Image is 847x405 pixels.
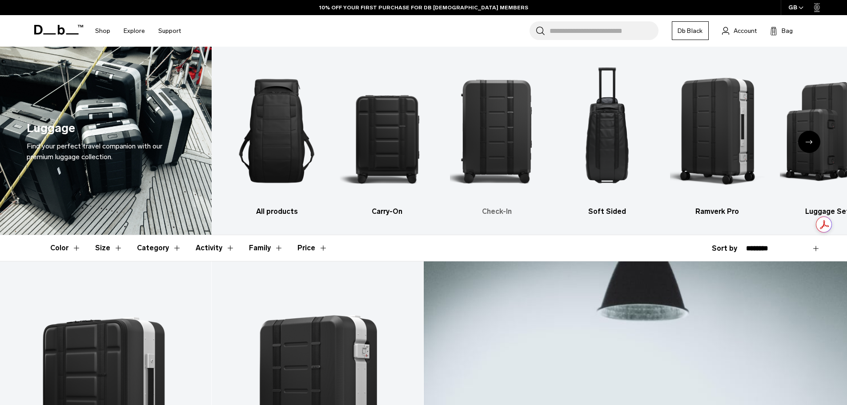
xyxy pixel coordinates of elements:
[670,60,765,217] a: Db Ramverk Pro
[770,25,793,36] button: Bag
[95,235,123,261] button: Toggle Filter
[196,235,235,261] button: Toggle Filter
[560,60,654,217] li: 4 / 6
[340,60,434,217] li: 2 / 6
[722,25,757,36] a: Account
[229,60,324,217] li: 1 / 6
[340,206,434,217] h3: Carry-On
[319,4,528,12] a: 10% OFF YOUR FIRST PURCHASE FOR DB [DEMOGRAPHIC_DATA] MEMBERS
[95,15,110,47] a: Shop
[27,142,162,161] span: Find your perfect travel companion with our premium luggage collection.
[137,235,181,261] button: Toggle Filter
[670,206,765,217] h3: Ramverk Pro
[340,60,434,217] a: Db Carry-On
[229,60,324,217] a: Db All products
[249,235,283,261] button: Toggle Filter
[158,15,181,47] a: Support
[124,15,145,47] a: Explore
[450,60,545,217] a: Db Check-In
[50,235,81,261] button: Toggle Filter
[670,60,765,202] img: Db
[450,206,545,217] h3: Check-In
[672,21,709,40] a: Db Black
[229,206,324,217] h3: All products
[560,206,654,217] h3: Soft Sided
[297,235,328,261] button: Toggle Price
[340,60,434,202] img: Db
[450,60,545,202] img: Db
[88,15,188,47] nav: Main Navigation
[782,26,793,36] span: Bag
[670,60,765,217] li: 5 / 6
[798,131,820,153] div: Next slide
[27,119,75,137] h1: Luggage
[560,60,654,217] a: Db Soft Sided
[229,60,324,202] img: Db
[734,26,757,36] span: Account
[450,60,545,217] li: 3 / 6
[560,60,654,202] img: Db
